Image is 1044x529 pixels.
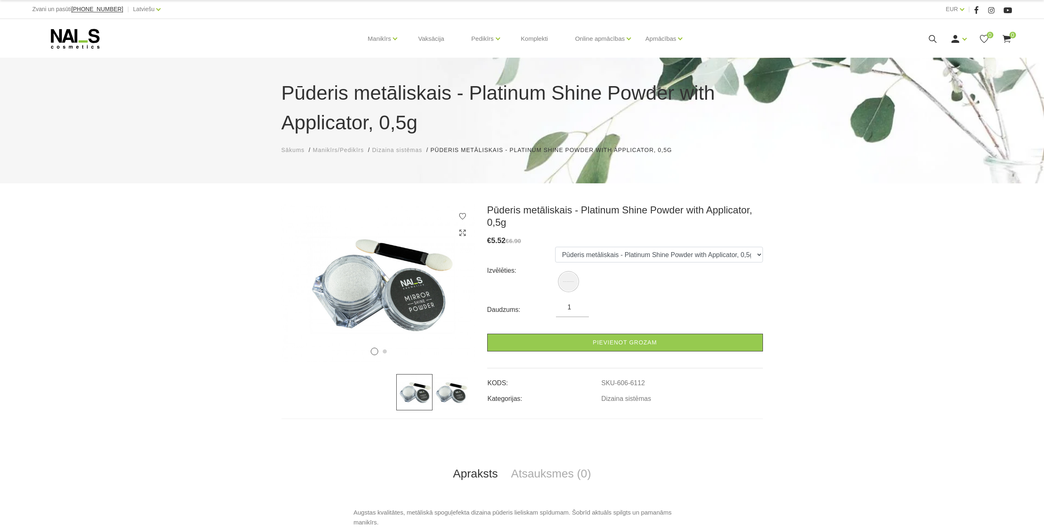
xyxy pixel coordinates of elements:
[1009,32,1016,38] span: 0
[487,372,601,388] td: KODS:
[514,19,555,59] a: Komplekti
[446,460,505,487] a: Apraksts
[71,6,123,12] a: [PHONE_NUMBER]
[313,147,364,153] span: Manikīrs/Pedikīrs
[601,379,645,387] a: SKU-606-6112
[471,22,493,55] a: Pedikīrs
[506,237,521,244] s: €6.90
[575,22,625,55] a: Online apmācības
[127,4,129,14] span: |
[487,303,556,316] div: Daudzums:
[281,204,475,362] img: ...
[368,22,391,55] a: Manikīrs
[412,19,451,59] a: Vaksācija
[281,147,305,153] span: Sākums
[32,4,123,14] div: Zvani un pasūti
[968,4,970,14] span: |
[487,388,601,404] td: Kategorijas:
[645,22,676,55] a: Apmācības
[383,349,387,353] button: 2 of 2
[505,460,598,487] a: Atsauksmes (0)
[133,4,154,14] a: Latviešu
[601,395,651,403] a: Dizaina sistēmas
[987,32,993,38] span: 0
[559,272,578,291] img: Pūderis metāliskais - Platinum Shine Powder with Applicator, 0,5g
[430,146,680,154] li: Pūderis metāliskais - Platinum Shine Powder with Applicator, 0,5g
[487,204,763,229] h3: Pūderis metāliskais - Platinum Shine Powder with Applicator, 0,5g
[1002,34,1012,44] a: 0
[281,146,305,154] a: Sākums
[313,146,364,154] a: Manikīrs/Pedikīrs
[979,34,989,44] a: 0
[487,236,491,245] span: €
[371,348,378,355] button: 1 of 2
[491,236,506,245] span: 5.52
[396,374,432,410] img: ...
[946,4,958,14] a: EUR
[281,78,763,138] h1: Pūderis metāliskais - Platinum Shine Powder with Applicator, 0,5g
[487,264,555,277] div: Izvēlēties:
[487,334,763,351] a: Pievienot grozam
[372,146,422,154] a: Dizaina sistēmas
[432,374,469,410] img: ...
[372,147,422,153] span: Dizaina sistēmas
